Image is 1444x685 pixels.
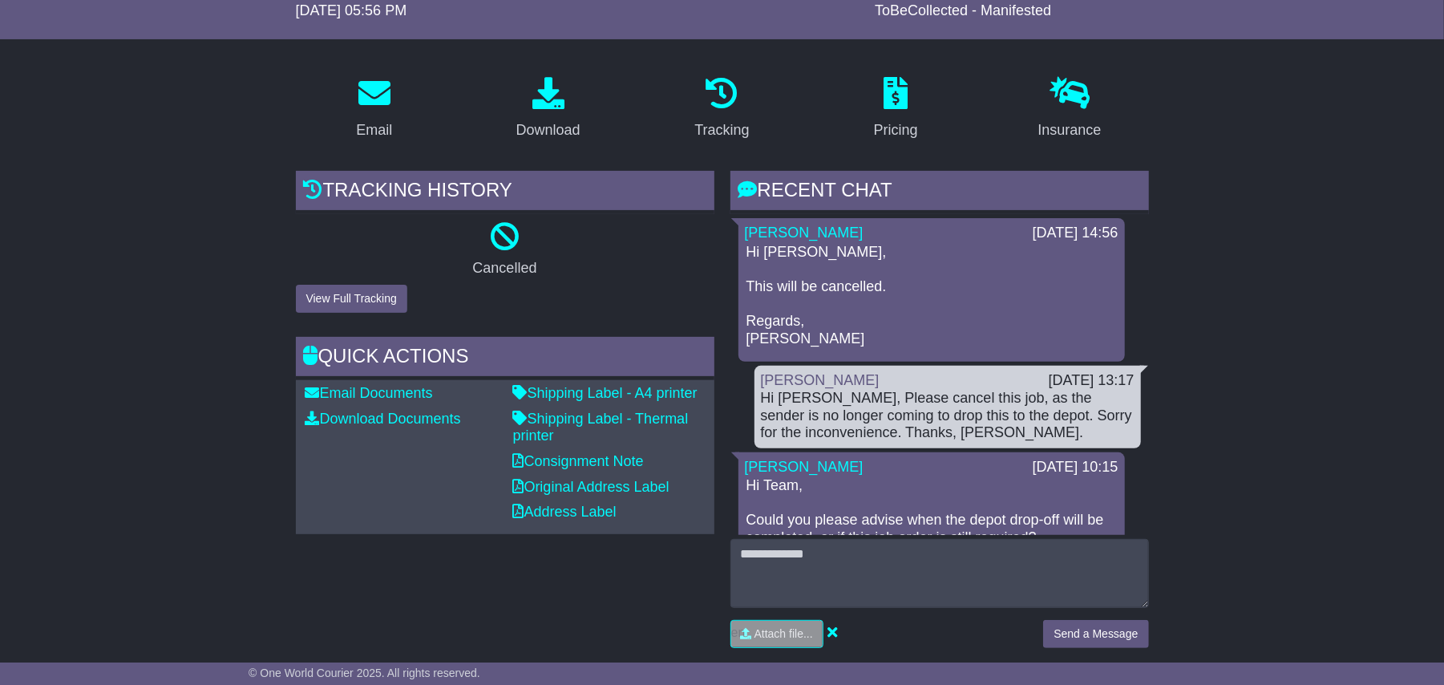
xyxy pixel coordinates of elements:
a: Pricing [864,71,928,147]
div: [DATE] 14:56 [1033,225,1118,242]
button: View Full Tracking [296,285,407,313]
span: ToBeCollected - Manifested [875,2,1051,18]
div: Tracking history [296,171,714,214]
a: Tracking [684,71,759,147]
a: Download [506,71,591,147]
div: [DATE] 13:17 [1049,372,1135,390]
p: Hi Team, Could you please advise when the depot drop-off will be completed, or if this job order ... [746,477,1117,598]
div: [DATE] 10:15 [1033,459,1118,476]
a: [PERSON_NAME] [745,459,864,475]
span: [DATE] 05:56 PM [296,2,407,18]
span: © One World Courier 2025. All rights reserved. [249,667,480,679]
a: Original Address Label [513,479,669,495]
div: Insurance [1038,120,1102,141]
div: Quick Actions [296,337,714,380]
a: Shipping Label - A4 printer [513,385,698,401]
a: Address Label [513,504,617,520]
div: Email [356,120,392,141]
a: Insurance [1028,71,1112,147]
button: Send a Message [1043,620,1148,648]
div: RECENT CHAT [730,171,1149,214]
p: Hi [PERSON_NAME], This will be cancelled. Regards, [PERSON_NAME] [746,244,1117,348]
a: Download Documents [305,411,461,427]
div: Pricing [874,120,918,141]
a: Email Documents [305,385,433,401]
div: Hi [PERSON_NAME], Please cancel this job, as the sender is no longer coming to drop this to the d... [761,390,1135,442]
a: [PERSON_NAME] [761,372,880,388]
a: Consignment Note [513,453,644,469]
a: Email [346,71,402,147]
div: Tracking [694,120,749,141]
div: Download [516,120,580,141]
a: [PERSON_NAME] [745,225,864,241]
a: Shipping Label - Thermal printer [513,411,689,444]
p: Cancelled [296,260,714,278]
